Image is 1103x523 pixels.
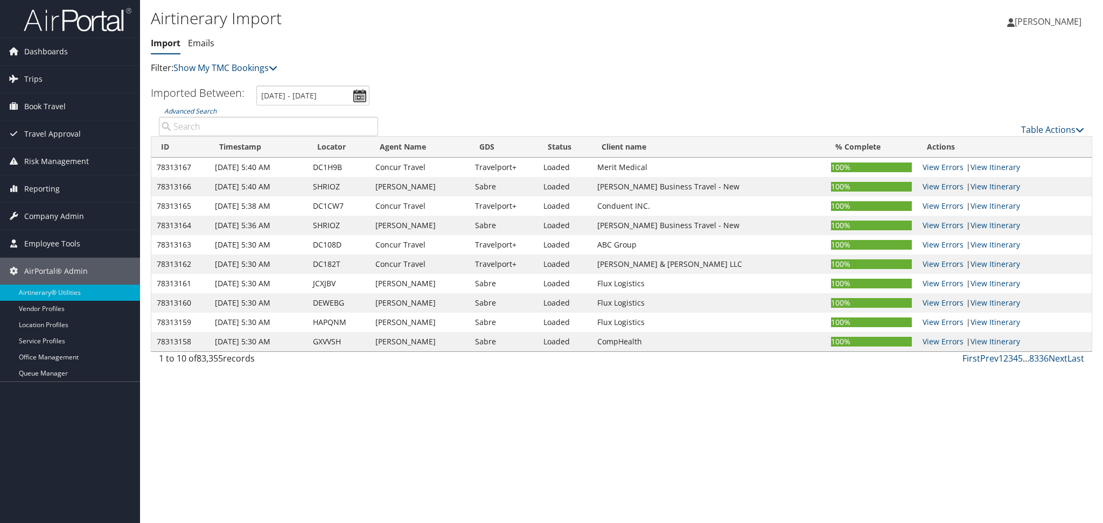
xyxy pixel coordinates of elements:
[999,352,1003,364] a: 1
[308,332,370,351] td: GXVVSH
[210,137,308,158] th: Timestamp: activate to sort column ascending
[831,240,912,250] div: 100%
[831,259,912,269] div: 100%
[538,313,592,332] td: Loaded
[592,313,826,332] td: Flux Logistics
[971,298,1020,308] a: View Itinerary Details
[159,117,378,136] input: Advanced Search
[308,137,370,158] th: Locator: activate to sort column ascending
[470,332,538,351] td: Sabre
[971,259,1020,269] a: View Itinerary Details
[917,196,1092,216] td: |
[971,336,1020,347] a: View Itinerary Details
[470,293,538,313] td: Sabre
[831,279,912,288] div: 100%
[210,196,308,216] td: [DATE] 5:38 AM
[308,216,370,235] td: SHRIOZ
[210,158,308,177] td: [DATE] 5:40 AM
[308,274,370,293] td: JCXJBV
[151,177,210,196] td: 78313166
[370,158,470,177] td: Concur Travel
[210,332,308,351] td: [DATE] 5:30 AM
[971,317,1020,327] a: View Itinerary Details
[308,158,370,177] td: DC1H9B
[1029,352,1049,364] a: 8336
[370,313,470,332] td: [PERSON_NAME]
[151,158,210,177] td: 78313167
[24,38,68,65] span: Dashboards
[538,216,592,235] td: Loaded
[256,86,369,105] input: [DATE] - [DATE]
[923,239,964,250] a: View errors
[151,313,210,332] td: 78313159
[831,201,912,211] div: 100%
[151,37,180,49] a: Import
[917,255,1092,274] td: |
[470,255,538,274] td: Travelport+
[370,196,470,216] td: Concur Travel
[210,274,308,293] td: [DATE] 5:30 AM
[923,278,964,288] a: View errors
[980,352,999,364] a: Prev
[538,235,592,255] td: Loaded
[917,158,1092,177] td: |
[308,255,370,274] td: DC182T
[1008,352,1013,364] a: 3
[151,332,210,351] td: 78313158
[173,62,277,74] a: Show My TMC Bookings
[831,162,912,172] div: 100%
[24,203,84,230] span: Company Admin
[24,66,43,93] span: Trips
[923,162,964,172] a: View errors
[1049,352,1067,364] a: Next
[971,201,1020,211] a: View Itinerary Details
[470,137,538,158] th: GDS: activate to sort column ascending
[24,7,131,32] img: airportal-logo.png
[592,158,826,177] td: Merit Medical
[923,336,964,347] a: View errors
[538,177,592,196] td: Loaded
[151,196,210,216] td: 78313165
[370,274,470,293] td: [PERSON_NAME]
[370,255,470,274] td: Concur Travel
[592,235,826,255] td: ABC Group
[470,196,538,216] td: Travelport+
[308,313,370,332] td: HAPQNM
[592,216,826,235] td: [PERSON_NAME] Business Travel - New
[370,137,470,158] th: Agent Name: activate to sort column ascending
[24,121,81,147] span: Travel Approval
[1021,124,1084,136] a: Table Actions
[923,181,964,192] a: View errors
[159,352,378,370] div: 1 to 10 of records
[470,235,538,255] td: Travelport+
[917,137,1092,158] th: Actions
[210,216,308,235] td: [DATE] 5:36 AM
[24,93,66,120] span: Book Travel
[151,137,210,158] th: ID: activate to sort column ascending
[1003,352,1008,364] a: 2
[370,177,470,196] td: [PERSON_NAME]
[151,86,245,100] h3: Imported Between:
[971,181,1020,192] a: View Itinerary Details
[24,148,89,175] span: Risk Management
[370,216,470,235] td: [PERSON_NAME]
[210,293,308,313] td: [DATE] 5:30 AM
[370,332,470,351] td: [PERSON_NAME]
[470,177,538,196] td: Sabre
[592,177,826,196] td: [PERSON_NAME] Business Travel - New
[151,255,210,274] td: 78313162
[923,317,964,327] a: View errors
[592,255,826,274] td: [PERSON_NAME] & [PERSON_NAME] LLC
[151,7,778,30] h1: Airtinerary Import
[962,352,980,364] a: First
[188,37,214,49] a: Emails
[470,158,538,177] td: Travelport+
[538,332,592,351] td: Loaded
[370,235,470,255] td: Concur Travel
[538,137,592,158] th: Status: activate to sort column ascending
[917,177,1092,196] td: |
[971,239,1020,250] a: View Itinerary Details
[831,298,912,308] div: 100%
[1015,16,1081,27] span: [PERSON_NAME]
[831,337,912,347] div: 100%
